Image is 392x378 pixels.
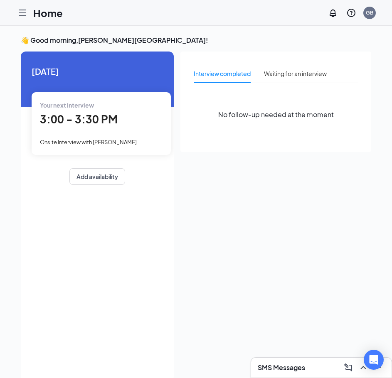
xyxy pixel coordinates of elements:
div: Interview completed [194,69,251,78]
span: [DATE] [32,65,163,78]
span: 3:00 - 3:30 PM [40,112,118,126]
div: GB [366,9,373,16]
svg: Notifications [328,8,338,18]
button: Add availability [69,168,125,185]
div: Waiting for an interview [264,69,327,78]
button: ComposeMessage [342,361,355,374]
button: ChevronUp [357,361,370,374]
span: Your next interview [40,101,94,109]
div: Open Intercom Messenger [364,350,384,370]
span: No follow-up needed at the moment [218,109,334,120]
span: Onsite Interview with [PERSON_NAME] [40,139,137,145]
h1: Home [33,6,63,20]
svg: Hamburger [17,8,27,18]
svg: ChevronUp [358,363,368,373]
svg: ComposeMessage [343,363,353,373]
h3: SMS Messages [258,363,305,372]
h3: 👋 Good morning, [PERSON_NAME][GEOGRAPHIC_DATA] ! [21,36,371,45]
svg: QuestionInfo [346,8,356,18]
